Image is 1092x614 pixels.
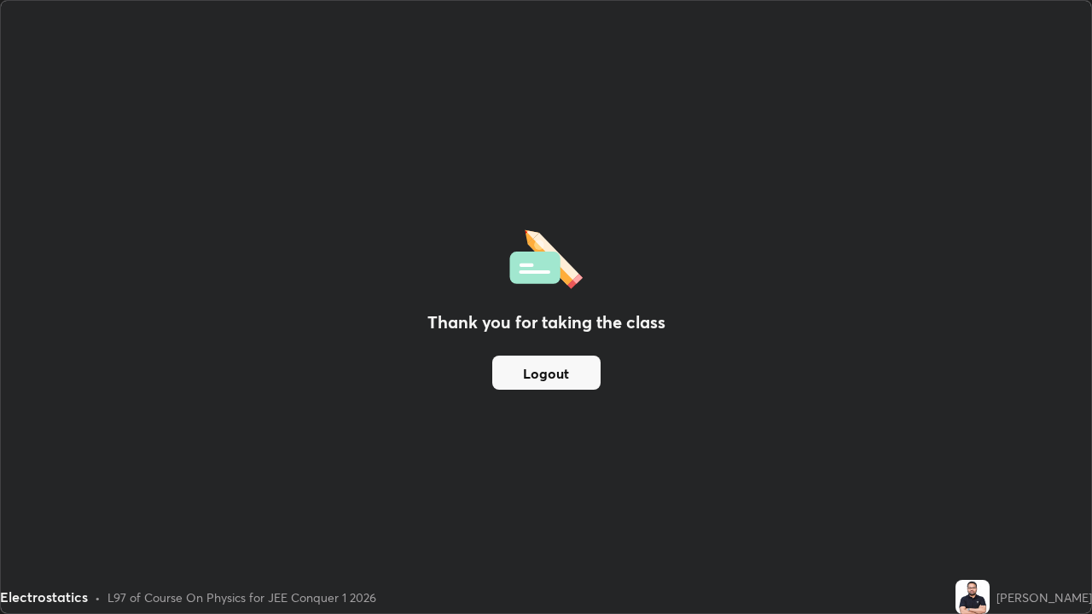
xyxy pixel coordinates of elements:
[95,588,101,606] div: •
[955,580,990,614] img: 75b7adc8d7144db7b3983a723ea8425d.jpg
[107,588,376,606] div: L97 of Course On Physics for JEE Conquer 1 2026
[492,356,601,390] button: Logout
[996,588,1092,606] div: [PERSON_NAME]
[509,224,583,289] img: offlineFeedback.1438e8b3.svg
[427,310,665,335] h2: Thank you for taking the class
